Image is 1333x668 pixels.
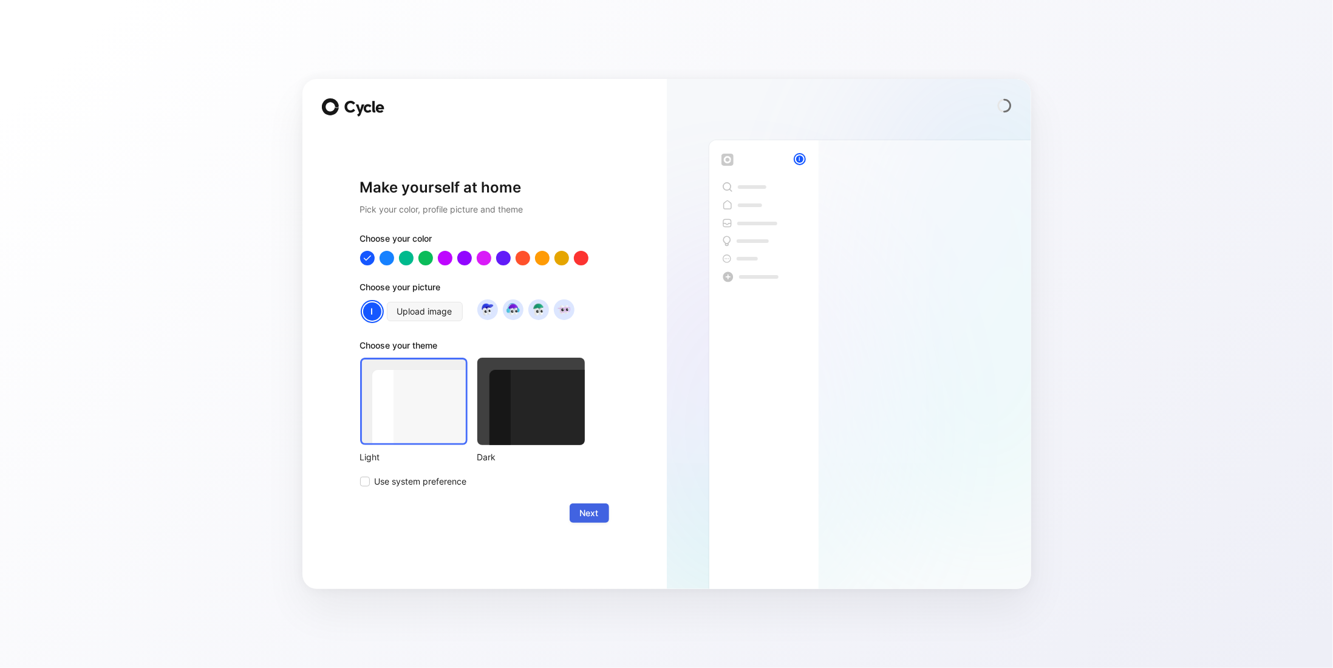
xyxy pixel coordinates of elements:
[360,202,609,217] h2: Pick your color, profile picture and theme
[387,302,463,321] button: Upload image
[360,178,609,197] h1: Make yourself at home
[580,506,599,520] span: Next
[795,154,805,164] div: I
[721,154,734,166] img: workspace-default-logo-wX5zAyuM.png
[479,301,496,318] img: avatar
[360,231,609,251] div: Choose your color
[360,280,609,299] div: Choose your picture
[477,450,585,465] div: Dark
[362,301,383,322] div: I
[360,450,468,465] div: Light
[360,338,585,358] div: Choose your theme
[556,301,572,318] img: avatar
[570,503,609,523] button: Next
[397,304,452,319] span: Upload image
[530,301,547,318] img: avatar
[505,301,521,318] img: avatar
[375,474,467,489] span: Use system preference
